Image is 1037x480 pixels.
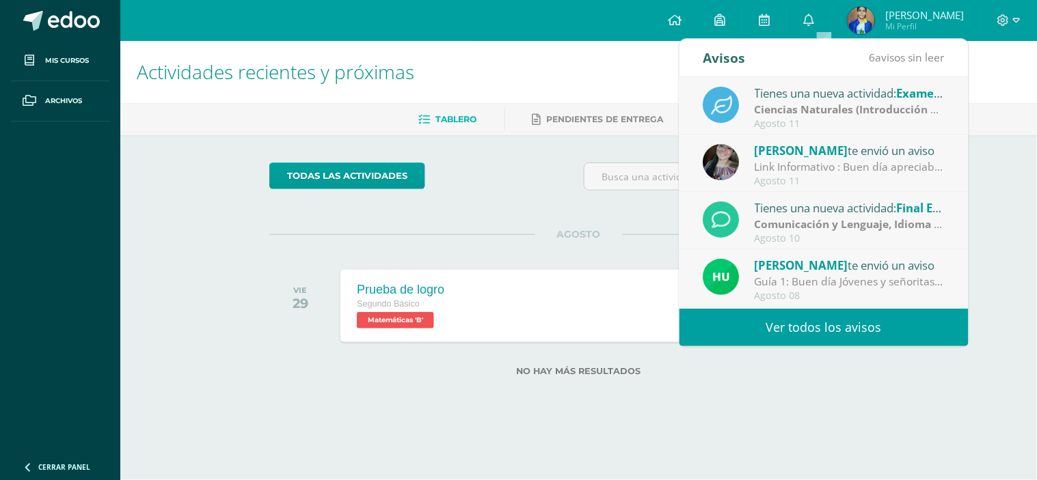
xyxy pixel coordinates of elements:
[419,109,477,130] a: Tablero
[898,200,995,216] span: Final Exam Unit 3
[533,109,664,130] a: Pendientes de entrega
[535,228,623,240] span: AGOSTO
[755,257,849,273] span: [PERSON_NAME]
[848,7,875,34] img: 9b22d7a6af9cc3d026b7056da1c129b8.png
[755,216,1025,231] strong: Comunicación y Lenguaje, Idioma Extranjero Inglés
[11,41,109,81] a: Mis cursos
[870,50,876,65] span: 6
[755,102,1000,117] strong: Ciencias Naturales (Introducción a la Química)
[885,8,964,22] span: [PERSON_NAME]
[357,312,434,328] span: Matemáticas 'B'
[703,144,740,180] img: 8322e32a4062cfa8b237c59eedf4f548.png
[755,199,945,216] div: Tienes una nueva actividad:
[755,159,945,175] div: Link Informativo : Buen día apreciables estudiantes, es un gusto dirigirme a ustedes en este inic...
[755,118,945,130] div: Agosto 11
[269,366,888,376] label: No hay más resultados
[755,143,849,158] span: [PERSON_NAME]
[357,299,420,309] span: Segundo Básico
[293,285,308,295] div: VIE
[436,114,477,124] span: Tablero
[870,50,945,65] span: avisos sin leer
[584,163,887,190] input: Busca una actividad próxima aquí...
[357,283,444,297] div: Prueba de logro
[755,141,945,159] div: te envió un aviso
[703,39,746,76] div: Avisos
[755,84,945,102] div: Tienes una nueva actividad:
[885,20,964,32] span: Mi Perfil
[293,295,308,311] div: 29
[45,96,82,107] span: Archivos
[38,462,90,472] span: Cerrar panel
[11,81,109,122] a: Archivos
[755,216,945,232] div: | Prueba de Logro
[755,233,945,244] div: Agosto 10
[898,85,1003,101] span: Examen de unidad
[755,175,945,187] div: Agosto 11
[755,256,945,274] div: te envió un aviso
[703,259,740,295] img: fd23069c3bd5c8dde97a66a86ce78287.png
[679,309,969,346] a: Ver todos los avisos
[755,290,945,302] div: Agosto 08
[269,163,425,189] a: todas las Actividades
[547,114,664,124] span: Pendientes de entrega
[755,274,945,290] div: Guía 1: Buen día Jóvenes y señoritas que San Juan Bosco Y María Auxiliadora les Bendigan. Por med...
[45,55,89,66] span: Mis cursos
[755,102,945,117] div: | Prueba de Logro
[137,59,414,85] span: Actividades recientes y próximas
